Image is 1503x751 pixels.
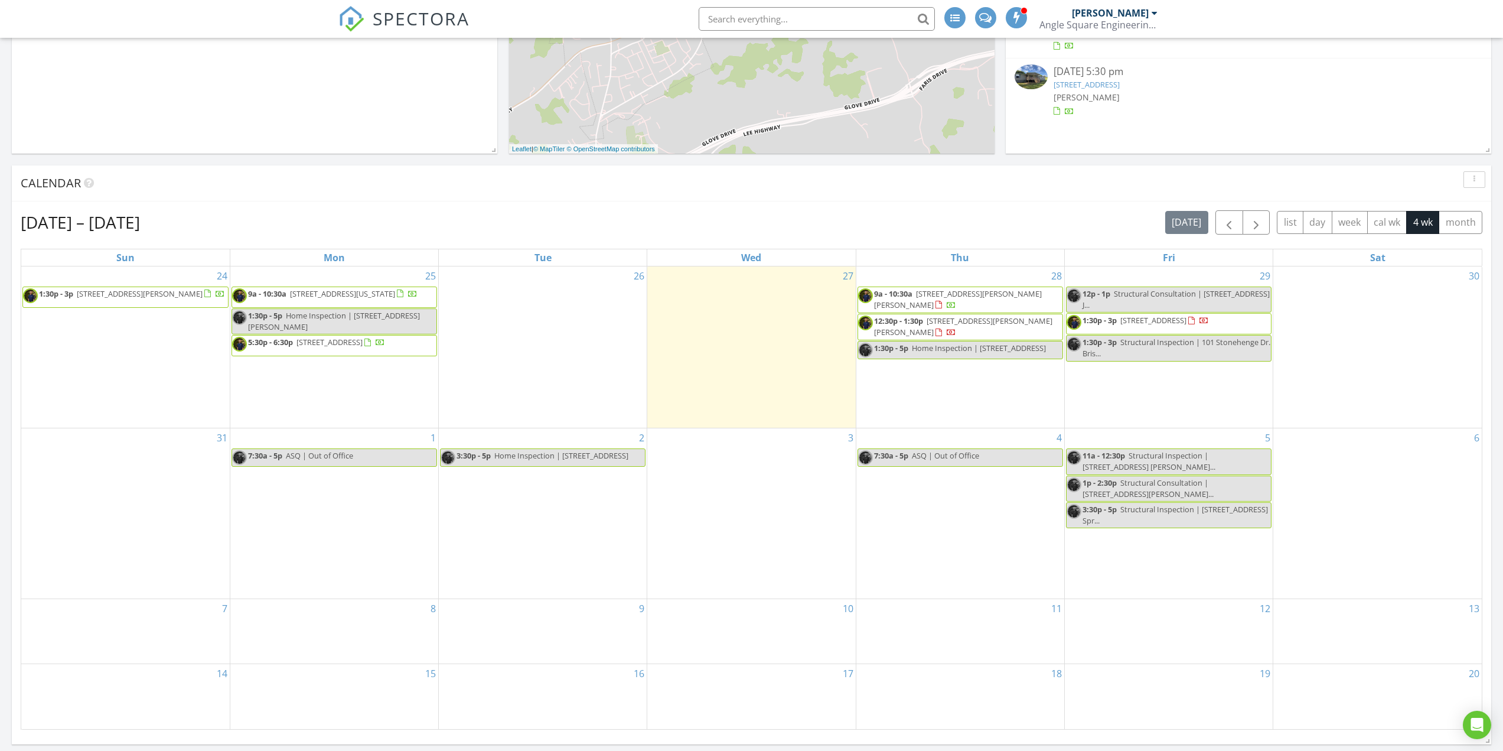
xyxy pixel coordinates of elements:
td: Go to August 28, 2025 [856,266,1064,428]
a: Go to September 2, 2025 [637,428,647,447]
span: 12:30p - 1:30p [874,316,923,326]
a: Go to September 10, 2025 [840,599,856,618]
a: Thursday [948,249,971,266]
a: Go to September 12, 2025 [1257,599,1273,618]
td: Go to September 3, 2025 [647,428,856,599]
a: 1:30p - 3p [STREET_ADDRESS] [1083,315,1209,326]
a: Go to September 3, 2025 [846,428,856,447]
img: img_5892.jpg [1067,450,1081,465]
td: Go to September 10, 2025 [647,599,856,664]
span: SPECTORA [373,6,470,31]
div: [DATE] 5:30 pm [1054,64,1443,79]
a: Go to September 15, 2025 [423,664,438,683]
a: Go to August 26, 2025 [631,266,647,285]
a: Sunday [114,249,137,266]
a: 5:30p - 6:30p [STREET_ADDRESS] [248,337,385,347]
a: Go to September 18, 2025 [1049,664,1064,683]
span: [STREET_ADDRESS] [1120,315,1186,326]
td: Go to September 19, 2025 [1064,664,1273,729]
a: Go to August 30, 2025 [1466,266,1482,285]
button: [DATE] [1165,211,1208,234]
a: 1:30p - 3p [STREET_ADDRESS][PERSON_NAME] [22,287,229,308]
img: img_5892.jpg [858,316,873,330]
span: Structural Inspection | [STREET_ADDRESS] [PERSON_NAME]... [1083,450,1215,472]
button: week [1332,211,1368,234]
span: Home Inspection | [STREET_ADDRESS] [494,450,628,461]
a: Go to September 6, 2025 [1472,428,1482,447]
div: [PERSON_NAME] [1072,7,1149,19]
a: Saturday [1368,249,1388,266]
a: 5:30p - 6:30p [STREET_ADDRESS] [232,335,437,356]
div: Angle Square Engineering PLC [1039,19,1158,31]
span: 1p - 2:30p [1083,477,1117,488]
img: img_5892.jpg [1067,477,1081,492]
span: 9a - 10:30a [248,288,286,299]
span: 1:30p - 3p [39,288,73,299]
a: Go to September 19, 2025 [1257,664,1273,683]
a: [DATE] 5:30 pm [STREET_ADDRESS] [PERSON_NAME] [1015,64,1482,117]
a: [STREET_ADDRESS] [1054,79,1120,90]
td: Go to September 11, 2025 [856,599,1064,664]
a: Go to September 4, 2025 [1054,428,1064,447]
button: cal wk [1367,211,1407,234]
a: Monday [321,249,347,266]
img: img_5892.jpg [232,288,247,303]
span: [STREET_ADDRESS][PERSON_NAME][PERSON_NAME] [874,288,1042,310]
a: Tuesday [532,249,554,266]
td: Go to September 5, 2025 [1064,428,1273,599]
td: Go to August 31, 2025 [21,428,230,599]
a: Go to August 27, 2025 [840,266,856,285]
button: Next [1243,210,1270,235]
a: 12:30p - 1:30p [STREET_ADDRESS][PERSON_NAME][PERSON_NAME] [874,316,1052,337]
a: Go to September 5, 2025 [1263,428,1273,447]
a: Go to August 28, 2025 [1049,266,1064,285]
button: Previous [1215,210,1243,235]
span: Structural Inspection | [STREET_ADDRESS] Spr... [1083,504,1268,526]
span: 1:30p - 5p [874,343,908,353]
span: 9a - 10:30a [874,288,912,299]
img: img_5892.jpg [1067,288,1081,303]
a: SPECTORA [338,16,470,41]
a: Friday [1160,249,1178,266]
img: img_5892.jpg [1067,504,1081,519]
td: Go to September 13, 2025 [1273,599,1482,664]
td: Go to September 14, 2025 [21,664,230,729]
td: Go to August 25, 2025 [230,266,438,428]
span: 1:30p - 3p [1083,315,1117,326]
input: Search everything... [699,7,935,31]
td: Go to September 8, 2025 [230,599,438,664]
img: img_5892.jpg [1067,315,1081,330]
td: Go to September 6, 2025 [1273,428,1482,599]
a: Go to September 20, 2025 [1466,664,1482,683]
td: Go to September 12, 2025 [1064,599,1273,664]
h2: [DATE] – [DATE] [21,210,140,234]
a: Go to August 31, 2025 [214,428,230,447]
td: Go to August 29, 2025 [1064,266,1273,428]
a: Go to September 14, 2025 [214,664,230,683]
span: 5:30p - 6:30p [248,337,293,347]
a: © OpenStreetMap contributors [567,145,655,152]
span: 1:30p - 5p [248,310,282,321]
a: 1:30p - 3p [STREET_ADDRESS] [1066,313,1271,334]
a: Go to September 17, 2025 [840,664,856,683]
a: 1:30p - 3p [STREET_ADDRESS][PERSON_NAME] [39,288,225,299]
td: Go to September 2, 2025 [439,428,647,599]
td: Go to August 30, 2025 [1273,266,1482,428]
span: Calendar [21,175,81,191]
img: img_5892.jpg [232,337,247,352]
span: ASQ | Out of Office [912,450,979,461]
span: 7:30a - 5p [248,450,282,461]
td: Go to September 9, 2025 [439,599,647,664]
a: Go to September 16, 2025 [631,664,647,683]
td: Go to September 18, 2025 [856,664,1064,729]
td: Go to September 7, 2025 [21,599,230,664]
span: ASQ | Out of Office [286,450,353,461]
td: Go to September 16, 2025 [439,664,647,729]
img: img_5892.jpg [1067,337,1081,352]
span: 3:30p - 5p [457,450,491,461]
span: Home Inspection | [STREET_ADDRESS] [912,343,1046,353]
td: Go to September 20, 2025 [1273,664,1482,729]
span: 1:30p - 3p [1083,337,1117,347]
button: 4 wk [1406,211,1439,234]
img: img_5892.jpg [23,288,38,303]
